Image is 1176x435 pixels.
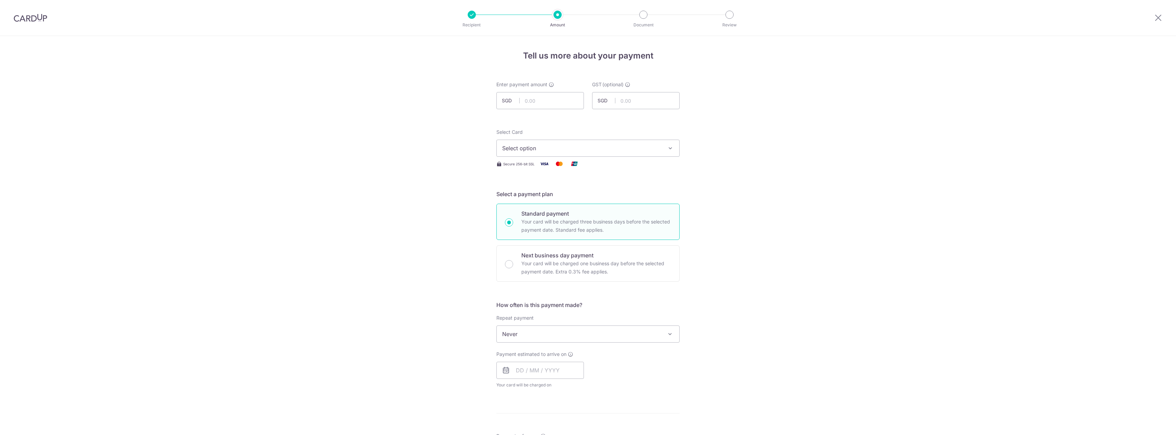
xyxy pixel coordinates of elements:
[532,22,583,28] p: Amount
[496,81,547,88] span: Enter payment amount
[521,259,671,276] p: Your card will be charged one business day before the selected payment date. Extra 0.3% fee applies.
[502,144,661,152] span: Select option
[496,382,584,388] span: Your card will be charged on
[1132,414,1169,432] iframe: Opens a widget where you can find more information
[496,301,680,309] h5: How often is this payment made?
[618,22,669,28] p: Document
[592,81,602,88] span: GST
[496,50,680,62] h4: Tell us more about your payment
[496,129,523,135] span: translation missing: en.payables.payment_networks.credit_card.summary.labels.select_card
[521,209,671,218] p: Standard payment
[521,218,671,234] p: Your card will be charged three business days before the selected payment date. Standard fee appl...
[537,159,551,168] img: Visa
[598,97,615,104] span: SGD
[704,22,755,28] p: Review
[496,190,680,198] h5: Select a payment plan
[497,326,679,342] span: Never
[446,22,497,28] p: Recipient
[496,315,534,321] label: Repeat payment
[521,251,671,259] p: Next business day payment
[602,81,624,88] span: (optional)
[14,14,47,22] img: CardUp
[503,161,535,167] span: Secure 256-bit SSL
[567,159,581,168] img: Union Pay
[496,362,584,379] input: DD / MM / YYYY
[496,325,680,343] span: Never
[496,92,584,109] input: 0.00
[502,97,520,104] span: SGD
[496,351,566,358] span: Payment estimated to arrive on
[552,159,566,168] img: Mastercard
[592,92,680,109] input: 0.00
[496,140,680,157] button: Select option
